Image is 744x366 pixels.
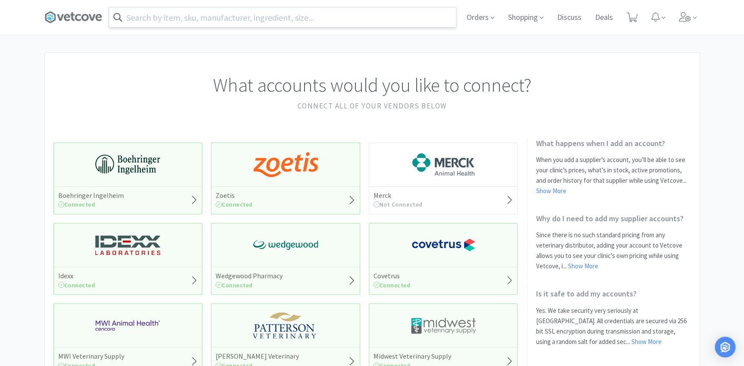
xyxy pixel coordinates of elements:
h2: What happens when I add an account? [536,138,691,148]
p: When you add a supplier’s account, you’ll be able to see your clinic’s prices, what’s in stock, a... [536,155,691,196]
p: Yes. We take security very seriously at [GEOGRAPHIC_DATA]. All credentials are secured via 256 bi... [536,306,691,347]
img: 730db3968b864e76bcafd0174db25112_22.png [95,152,160,178]
img: 77fca1acd8b6420a9015268ca798ef17_1.png [411,232,476,258]
a: Discuss [554,14,585,22]
img: a673e5ab4e5e497494167fe422e9a3ab.png [253,152,318,178]
h5: Merck [374,191,423,200]
h5: Wedgewood Pharmacy [216,271,283,280]
a: Show More [536,187,566,195]
span: Connected [374,281,411,289]
img: f6b2451649754179b5b4e0c70c3f7cb0_2.png [95,312,160,338]
span: Connected [58,281,95,289]
img: e40baf8987b14801afb1611fffac9ca4_8.png [253,232,318,258]
span: Connected [216,281,253,289]
h2: Connect all of your vendors below [53,100,691,112]
div: Open Intercom Messenger [715,337,735,357]
h5: Boehringer Ingelheim [58,191,124,200]
input: Search by item, sku, manufacturer, ingredient, size... [109,7,456,27]
h2: Why do I need to add my supplier accounts? [536,213,691,223]
h5: Midwest Veterinary Supply [374,352,451,361]
h1: What accounts would you like to connect? [53,70,691,100]
p: Since there is no such standard pricing from any veterinary distributor, adding your account to V... [536,230,691,271]
span: Connected [58,201,95,208]
span: Connected [216,201,253,208]
a: Show More [568,262,598,270]
img: 4dd14cff54a648ac9e977f0c5da9bc2e_5.png [411,312,476,338]
img: 13250b0087d44d67bb1668360c5632f9_13.png [95,232,160,258]
h5: Covetrus [374,271,411,280]
h5: [PERSON_NAME] Veterinary [216,352,299,361]
h5: Zoetis [216,191,253,200]
a: Deals [592,14,616,22]
a: Show More [631,337,662,346]
h2: Is it safe to add my accounts? [536,289,691,299]
h5: MWI Veterinary Supply [58,352,124,361]
span: Not Connected [374,201,423,208]
img: 6d7abf38e3b8462597f4a2f88dede81e_176.png [411,152,476,178]
h5: Idexx [58,271,95,280]
img: f5e969b455434c6296c6d81ef179fa71_3.png [253,312,318,338]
